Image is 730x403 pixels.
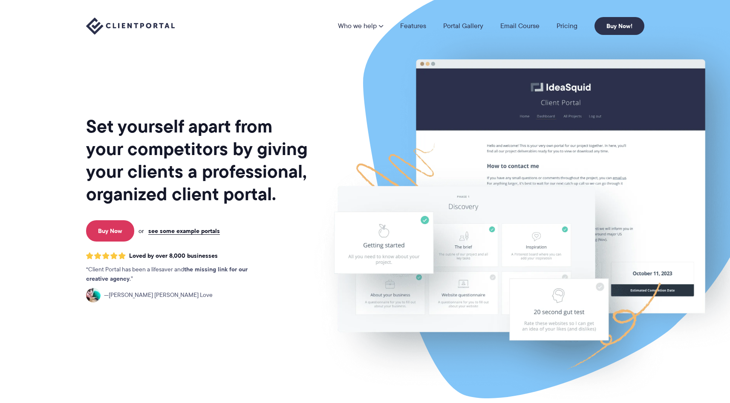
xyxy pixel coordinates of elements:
a: see some example portals [148,227,220,235]
a: Portal Gallery [443,23,483,29]
strong: the missing link for our creative agency [86,265,248,283]
a: Who we help [338,23,383,29]
a: Pricing [557,23,577,29]
a: Features [400,23,426,29]
span: [PERSON_NAME] [PERSON_NAME] Love [104,291,213,300]
p: Client Portal has been a lifesaver and . [86,265,265,284]
h1: Set yourself apart from your competitors by giving your clients a professional, organized client ... [86,115,309,205]
a: Buy Now [86,220,134,242]
a: Buy Now! [594,17,644,35]
span: Loved by over 8,000 businesses [129,252,218,259]
span: or [138,227,144,235]
a: Email Course [500,23,540,29]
